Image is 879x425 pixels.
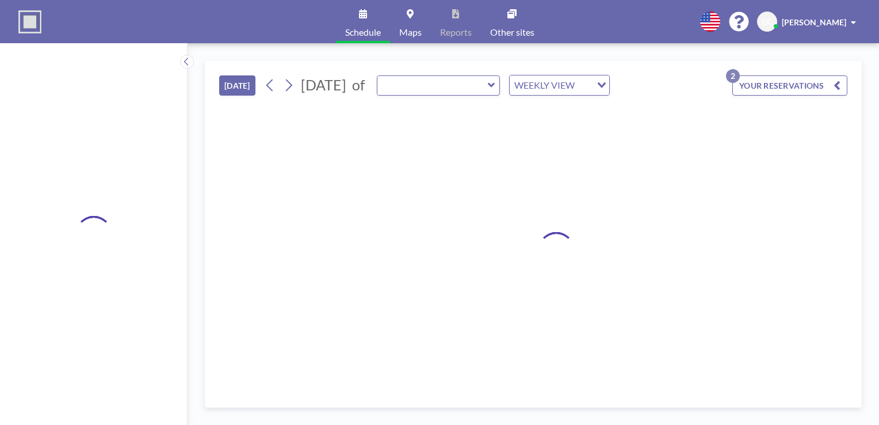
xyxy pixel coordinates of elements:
span: of [352,76,365,94]
p: 2 [726,69,740,83]
span: Other sites [490,28,534,37]
input: Search for option [578,78,590,93]
button: YOUR RESERVATIONS2 [732,75,847,96]
span: [PERSON_NAME] [782,17,846,27]
div: Search for option [510,75,609,95]
span: WEEKLY VIEW [512,78,577,93]
span: DC [762,17,773,27]
span: [DATE] [301,76,346,93]
img: organization-logo [18,10,41,33]
span: Reports [440,28,472,37]
span: Maps [399,28,422,37]
span: Schedule [345,28,381,37]
button: [DATE] [219,75,255,96]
